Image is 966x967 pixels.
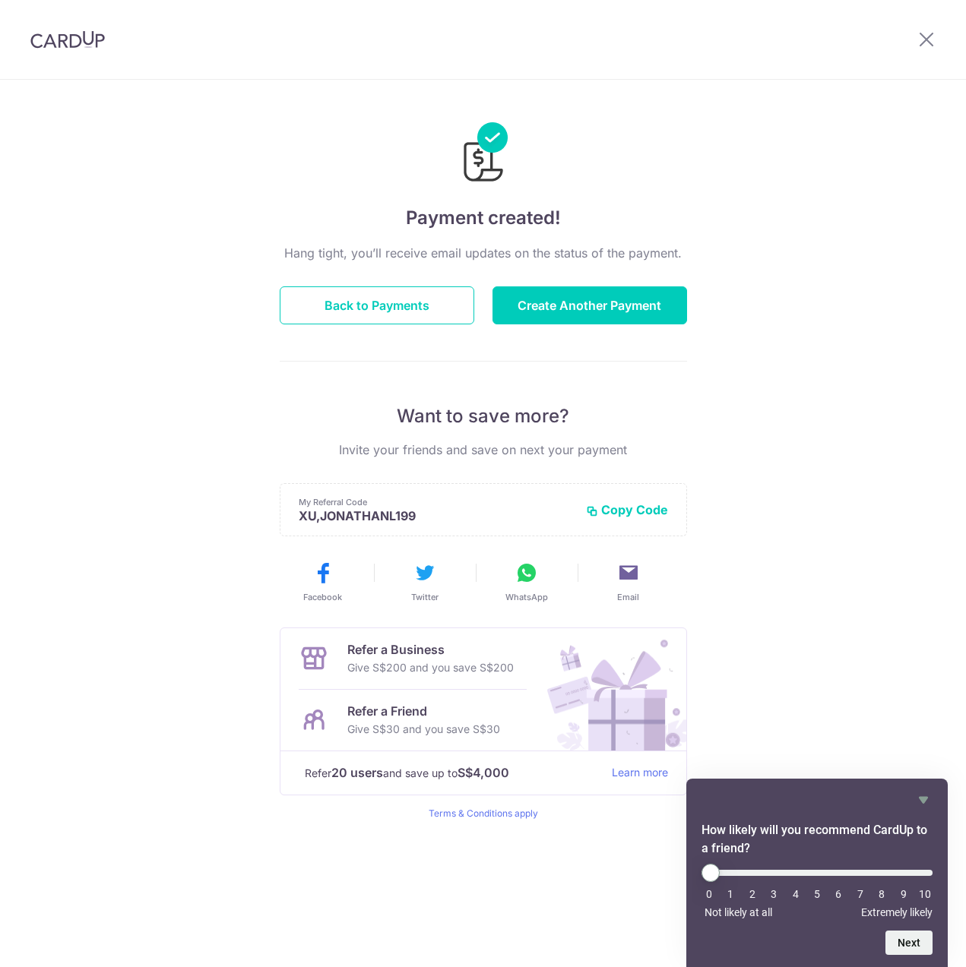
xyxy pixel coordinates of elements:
[303,591,342,603] span: Facebook
[347,659,514,677] p: Give S$200 and you save S$200
[429,807,538,819] a: Terms & Conditions apply
[347,720,500,738] p: Give S$30 and you save S$30
[788,888,803,900] li: 4
[809,888,825,900] li: 5
[702,791,933,955] div: How likely will you recommend CardUp to a friend? Select an option from 0 to 10, with 0 being Not...
[280,286,474,324] button: Back to Payments
[299,508,574,523] p: XU,JONATHANL199
[458,763,509,782] strong: S$4,000
[30,30,105,49] img: CardUp
[505,591,548,603] span: WhatsApp
[459,122,508,186] img: Payments
[702,864,933,918] div: How likely will you recommend CardUp to a friend? Select an option from 0 to 10, with 0 being Not...
[493,286,687,324] button: Create Another Payment
[885,931,933,955] button: Next question
[874,888,889,900] li: 8
[305,763,600,782] p: Refer and save up to
[347,640,514,659] p: Refer a Business
[617,591,639,603] span: Email
[280,204,687,232] h4: Payment created!
[705,906,772,918] span: Not likely at all
[278,561,368,603] button: Facebook
[299,496,574,508] p: My Referral Code
[380,561,470,603] button: Twitter
[853,888,868,900] li: 7
[331,763,383,782] strong: 20 users
[745,888,760,900] li: 2
[482,561,572,603] button: WhatsApp
[914,791,933,809] button: Hide survey
[347,702,500,720] p: Refer a Friend
[411,591,439,603] span: Twitter
[612,763,668,782] a: Learn more
[584,561,673,603] button: Email
[280,441,687,459] p: Invite your friends and save on next your payment
[280,244,687,262] p: Hang tight, you’ll receive email updates on the status of the payment.
[280,404,687,428] p: Want to save more?
[831,888,846,900] li: 6
[861,906,933,918] span: Extremely likely
[723,888,738,900] li: 1
[702,888,717,900] li: 0
[917,888,933,900] li: 10
[766,888,781,900] li: 3
[586,502,668,517] button: Copy Code
[896,888,911,900] li: 9
[533,628,686,751] img: Refer
[702,821,933,858] h2: How likely will you recommend CardUp to a friend? Select an option from 0 to 10, with 0 being Not...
